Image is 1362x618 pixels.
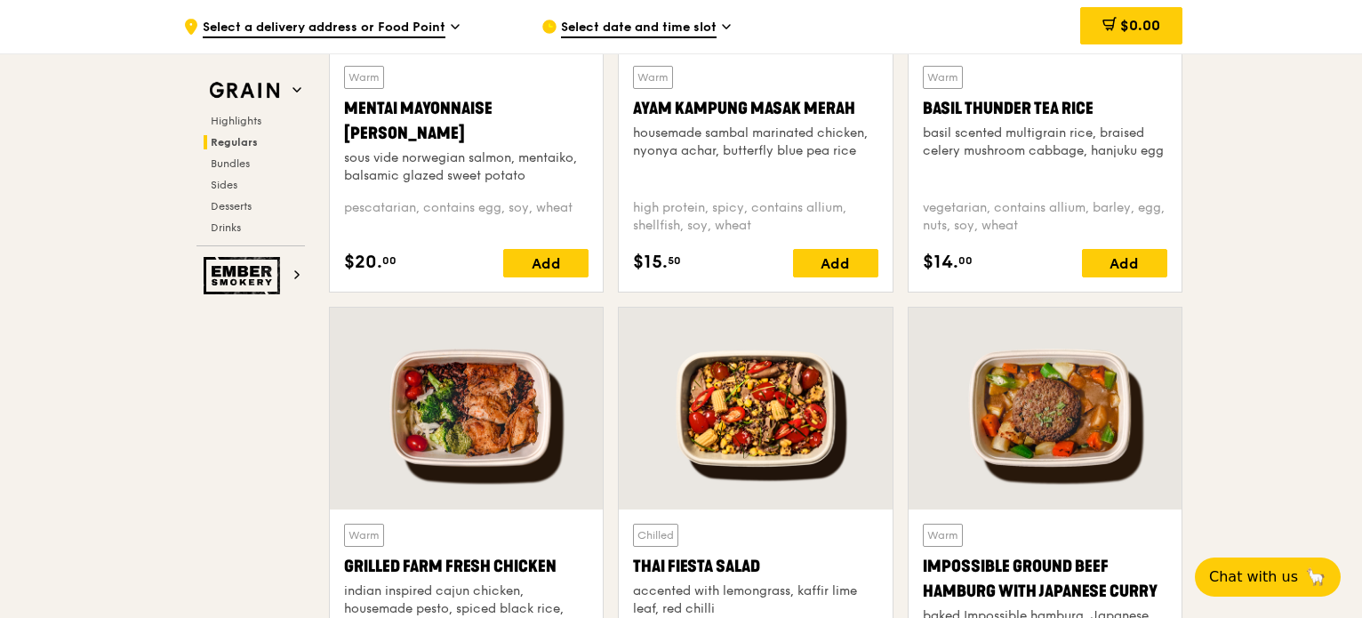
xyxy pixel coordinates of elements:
div: Add [503,249,589,277]
div: Warm [923,66,963,89]
div: Add [793,249,878,277]
img: Grain web logo [204,75,285,107]
div: housemade sambal marinated chicken, nyonya achar, butterfly blue pea rice [633,124,877,160]
div: Warm [923,524,963,547]
div: Warm [633,66,673,89]
span: Drinks [211,221,241,234]
span: $14. [923,249,958,276]
div: pescatarian, contains egg, soy, wheat [344,199,589,235]
span: Desserts [211,200,252,213]
div: basil scented multigrain rice, braised celery mushroom cabbage, hanjuku egg [923,124,1167,160]
div: Grilled Farm Fresh Chicken [344,554,589,579]
div: Warm [344,66,384,89]
span: $20. [344,249,382,276]
div: sous vide norwegian salmon, mentaiko, balsamic glazed sweet potato [344,149,589,185]
div: Chilled [633,524,678,547]
span: Select date and time slot [561,19,717,38]
span: 50 [668,253,681,268]
div: accented with lemongrass, kaffir lime leaf, red chilli [633,582,877,618]
span: Bundles [211,157,250,170]
span: 00 [382,253,397,268]
div: Basil Thunder Tea Rice [923,96,1167,121]
span: 00 [958,253,973,268]
div: Add [1082,249,1167,277]
span: 🦙 [1305,566,1326,588]
div: Thai Fiesta Salad [633,554,877,579]
span: Regulars [211,136,258,148]
div: vegetarian, contains allium, barley, egg, nuts, soy, wheat [923,199,1167,235]
div: Mentai Mayonnaise [PERSON_NAME] [344,96,589,146]
div: Warm [344,524,384,547]
span: Highlights [211,115,261,127]
div: Impossible Ground Beef Hamburg with Japanese Curry [923,554,1167,604]
span: $0.00 [1120,17,1160,34]
span: Sides [211,179,237,191]
div: Ayam Kampung Masak Merah [633,96,877,121]
div: high protein, spicy, contains allium, shellfish, soy, wheat [633,199,877,235]
button: Chat with us🦙 [1195,558,1341,597]
span: Select a delivery address or Food Point [203,19,445,38]
span: $15. [633,249,668,276]
span: Chat with us [1209,566,1298,588]
img: Ember Smokery web logo [204,257,285,294]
